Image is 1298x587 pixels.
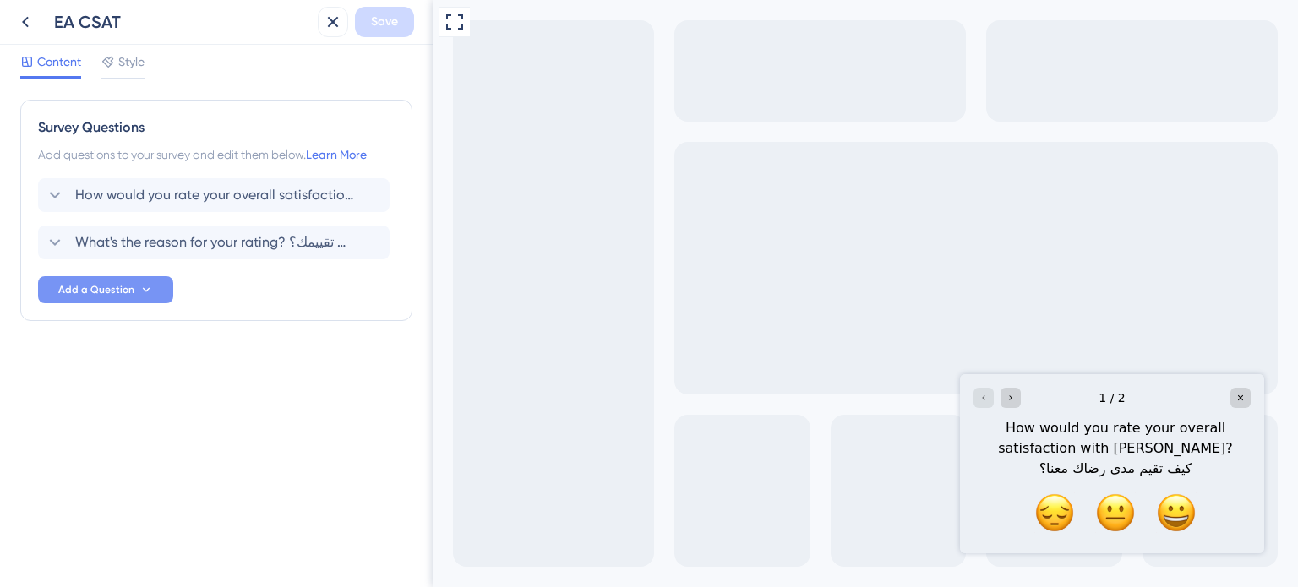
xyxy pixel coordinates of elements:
span: Style [118,52,145,72]
iframe: UserGuiding Survey [527,374,832,553]
a: Learn More [306,148,367,161]
div: Survey Questions [38,117,395,138]
button: Add a Question [38,276,173,303]
span: What's the reason for your rating? ما هو سبب تقييمك؟ [75,232,354,253]
span: How would you rate your overall satisfaction with [PERSON_NAME]? كيف تقيم مدى رضاك معنا؟ [75,185,354,205]
div: EA CSAT [54,10,311,34]
span: Content [37,52,81,72]
button: Save [355,7,414,37]
span: Add a Question [58,283,134,296]
div: Add questions to your survey and edit them below. [38,144,395,165]
span: Save [371,12,398,32]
